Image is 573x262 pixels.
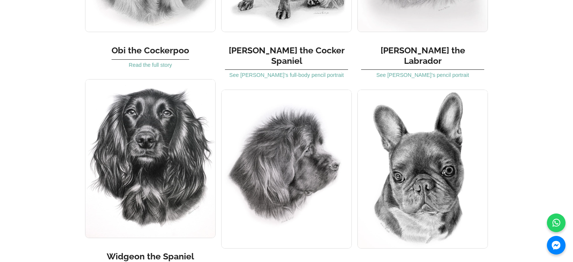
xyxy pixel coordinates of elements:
a: Messenger [547,236,566,255]
h3: [PERSON_NAME] the Labrador [361,38,484,70]
h3: Obi the Cockerpoo [112,38,189,60]
img: Widgeon the Cocker Spaniel – Realistic Pencil Portrait [85,79,216,238]
a: WhatsApp [547,213,566,232]
a: See [PERSON_NAME]’s full-body pencil portrait [229,72,344,78]
a: See [PERSON_NAME]’s pencil portrait [376,72,469,78]
h3: [PERSON_NAME] the Cocker Spaniel [225,38,348,70]
img: Padfoot the Newfoundland – Head Study Pencil Portrait [221,90,352,249]
a: Read the full story [129,62,172,68]
img: Leon the French Bulldog – Pencil Portrait [357,90,488,249]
